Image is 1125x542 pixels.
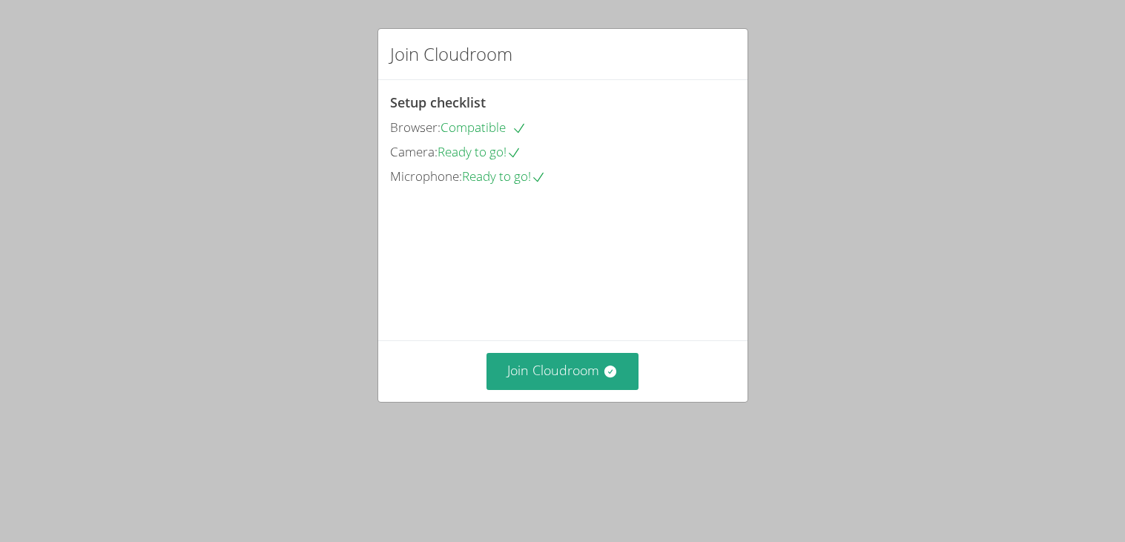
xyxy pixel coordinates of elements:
[390,168,462,185] span: Microphone:
[441,119,527,136] span: Compatible
[462,168,546,185] span: Ready to go!
[390,93,486,111] span: Setup checklist
[390,119,441,136] span: Browser:
[390,41,512,67] h2: Join Cloudroom
[438,143,521,160] span: Ready to go!
[390,143,438,160] span: Camera:
[486,353,639,389] button: Join Cloudroom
